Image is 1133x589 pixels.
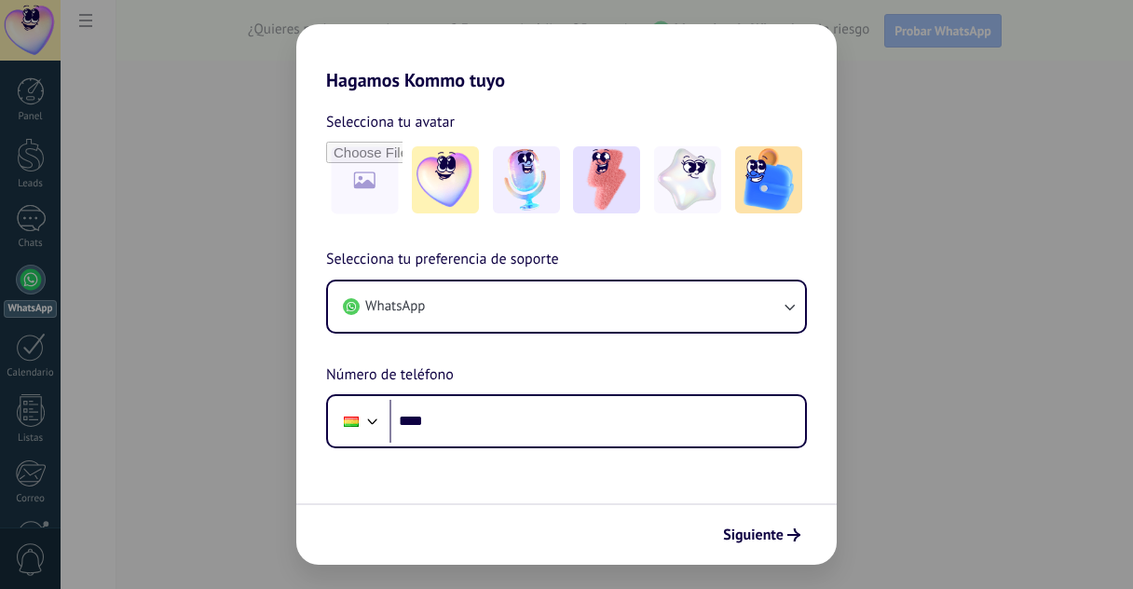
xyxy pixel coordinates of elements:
button: Siguiente [715,519,809,551]
img: -1.jpeg [412,146,479,213]
img: -4.jpeg [654,146,721,213]
h2: Hagamos Kommo tuyo [296,24,837,91]
span: Siguiente [723,528,784,541]
button: WhatsApp [328,281,805,332]
span: Selecciona tu preferencia de soporte [326,248,559,272]
img: -2.jpeg [493,146,560,213]
img: -5.jpeg [735,146,802,213]
div: Bolivia: + 591 [334,402,369,441]
img: -3.jpeg [573,146,640,213]
span: Selecciona tu avatar [326,110,455,134]
span: Número de teléfono [326,363,454,388]
span: WhatsApp [365,297,425,316]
